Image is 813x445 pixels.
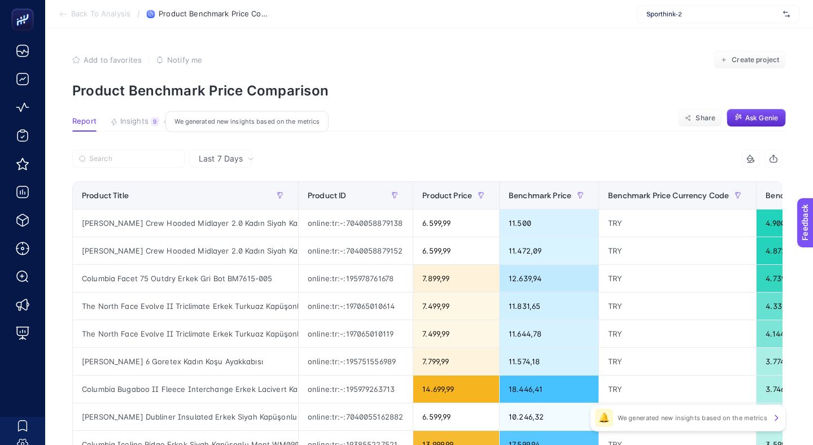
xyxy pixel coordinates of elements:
[678,109,722,127] button: Share
[500,210,598,237] div: 11.500
[89,155,178,163] input: Search
[73,403,298,430] div: [PERSON_NAME] Dubliner Insulated Erkek Siyah Kapüşonlu Mont 53117-990
[299,320,413,347] div: online:tr:-:197065010119
[714,51,786,69] button: Create project
[299,210,413,237] div: online:tr:-:7040058879138
[299,348,413,375] div: online:tr:-:195751556989
[137,9,140,18] span: /
[413,237,499,264] div: 6.599,99
[413,376,499,403] div: 14.699,99
[151,117,159,126] div: 9
[500,376,598,403] div: 18.446,41
[73,210,298,237] div: [PERSON_NAME] Crew Hooded Midlayer 2.0 Kadın Siyah Kapüşonlu Mont
[71,10,130,19] span: Back To Analysis
[608,191,729,200] span: Benchmark Price Currency Code
[500,320,598,347] div: 11.644,78
[599,376,756,403] div: TRY
[73,348,298,375] div: [PERSON_NAME] 6 Goretex Kadın Koşu Ayakkabısı
[167,55,202,64] span: Notify me
[599,320,756,347] div: TRY
[7,3,43,12] span: Feedback
[732,55,779,64] span: Create project
[72,117,97,126] span: Report
[500,265,598,292] div: 12.639,94
[599,403,756,430] div: TRY
[509,191,571,200] span: Benchmark Price
[599,348,756,375] div: TRY
[413,348,499,375] div: 7.799,99
[84,55,142,64] span: Add to favorites
[422,191,472,200] span: Product Price
[73,376,298,403] div: Columbia Bugaboo II Fleece Interchange Erkek Lacivert Kapüşonlu Mont WM1273-467
[413,403,499,430] div: 6.599,99
[156,55,202,64] button: Notify me
[727,109,786,127] button: Ask Genie
[500,403,598,430] div: 10.246,32
[82,191,129,200] span: Product Title
[413,320,499,347] div: 7.499,99
[299,237,413,264] div: online:tr:-:7040058879152
[599,210,756,237] div: TRY
[599,265,756,292] div: TRY
[72,55,142,64] button: Add to favorites
[159,10,272,19] span: Product Benchmark Price Comparison
[199,153,243,164] span: Last 7 Days
[165,111,329,132] div: We generated new insights based on the metrics
[120,117,148,126] span: Insights
[595,409,613,427] div: 🔔
[696,114,715,123] span: Share
[783,8,790,20] img: svg%3e
[500,237,598,264] div: 11.472,09
[500,293,598,320] div: 11.831,65
[73,320,298,347] div: The North Face Evolve II Triclimate Erkek Turkuaz Kapüşonlu Mont
[646,10,779,19] span: Sporthink-2
[73,293,298,320] div: The North Face Evolve II Triclimate Erkek Turkuaz Kapüşonlu Mont
[73,237,298,264] div: [PERSON_NAME] Crew Hooded Midlayer 2.0 Kadın Siyah Kapüşonlu Mont
[413,293,499,320] div: 7.499,99
[73,265,298,292] div: Columbia Facet 75 Outdry Erkek Gri Bot BM7615-005
[599,237,756,264] div: TRY
[72,82,786,99] p: Product Benchmark Price Comparison
[618,413,767,422] p: We generated new insights based on the metrics
[299,403,413,430] div: online:tr:-:7040055162882
[500,348,598,375] div: 11.574,18
[299,265,413,292] div: online:tr:-:195978761678
[308,191,346,200] span: Product ID
[413,210,499,237] div: 6.599,99
[413,265,499,292] div: 7.899,99
[299,293,413,320] div: online:tr:-:197065010614
[299,376,413,403] div: online:tr:-:195979263713
[745,114,778,123] span: Ask Genie
[599,293,756,320] div: TRY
